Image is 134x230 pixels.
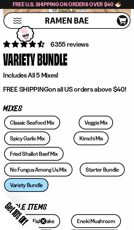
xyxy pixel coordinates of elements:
[74,131,109,145] a: Kimchi Mix
[4,147,64,161] a: Fried Shallot Beef Mix
[3,204,131,211] p: Single Items
[80,163,125,176] a: Starter Bundle
[51,40,89,48] span: 6355 reviews
[3,40,46,48] span: 4.63 stars
[13,1,122,8] span: Free U.S. Shipping on Orders over $40 🍜
[3,200,30,227] span: Get 10% Off
[3,85,48,93] strong: FREE SHIPPING
[79,116,113,129] a: Veggie Mix
[13,18,22,24] button: Mobile Menu Trigger
[4,131,50,145] a: Spicy Garlic Mix
[3,71,131,80] p: Includes All 5 Mixes!
[4,116,60,129] a: Classic Seafood Mix
[37,49,67,69] div: Bundle
[40,218,47,225] button: Close teaser
[3,106,131,112] p: Mixes
[3,49,35,69] div: Variety
[71,214,121,228] a: Enoki Mushroom
[3,85,131,94] p: on all US orders above $40!
[4,163,72,176] a: No Fungus Among Us Mix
